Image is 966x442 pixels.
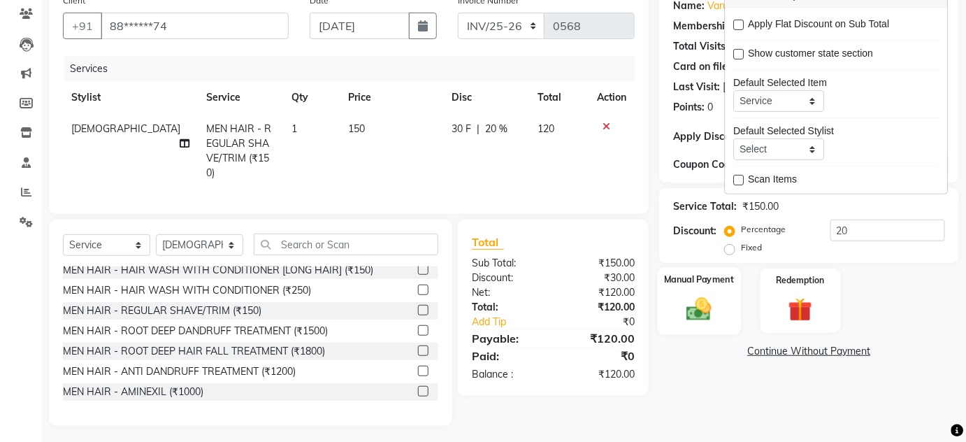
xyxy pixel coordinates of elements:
div: ₹0 [568,315,645,329]
div: MEN HAIR - REGULAR SHAVE/TRIM (₹150) [63,304,261,318]
img: _cash.svg [679,294,719,323]
th: Stylist [63,82,198,113]
img: _gift.svg [781,295,820,325]
div: ₹150.00 [742,199,779,214]
th: Qty [283,82,340,113]
th: Total [529,82,589,113]
th: Price [340,82,443,113]
div: ₹120.00 [553,300,645,315]
div: Sub Total: [461,256,554,271]
div: Total: [461,300,554,315]
div: ₹120.00 [553,285,645,300]
div: Balance : [461,367,554,382]
a: Continue Without Payment [662,344,956,359]
a: Add Tip [461,315,568,329]
div: Total Visits: [673,39,728,54]
div: Discount: [673,224,716,238]
div: Paid: [461,348,554,364]
div: MEN HAIR - AMINEXIL (₹1000) [63,385,203,399]
div: Default Selected Item [734,76,939,90]
div: Card on file: [673,59,730,74]
span: Show customer state section [749,46,874,64]
div: Payable: [461,330,554,347]
span: Total [472,235,504,250]
label: Manual Payment [664,273,734,286]
div: Membership: [673,19,734,34]
div: Net: [461,285,554,300]
div: [DATE] [723,80,753,94]
span: Apply Flat Discount on Sub Total [749,17,890,34]
label: Percentage [741,223,786,236]
div: MEN HAIR - ROOT DEEP HAIR FALL TREATMENT (₹1800) [63,344,325,359]
div: Coupon Code [673,157,764,172]
span: [DEMOGRAPHIC_DATA] [71,122,180,135]
div: ₹0 [553,348,645,364]
div: ₹120.00 [553,367,645,382]
button: +91 [63,13,102,39]
input: Search or Scan [254,234,438,255]
div: Apply Discount [673,129,764,144]
label: Fixed [741,241,762,254]
div: Service Total: [673,199,737,214]
div: ₹30.00 [553,271,645,285]
span: Scan Items [749,172,798,190]
div: 0 [707,100,713,115]
div: MEN HAIR - HAIR WASH WITH CONDITIONER [LONG HAIR] (₹150) [63,263,373,278]
div: Default Selected Stylist [734,124,939,138]
div: ₹150.00 [553,256,645,271]
div: Services [64,56,645,82]
span: 150 [348,122,365,135]
div: Hair Colour [DEMOGRAPHIC_DATA] - GLOBAL COLOUR (MAJIREL) (₹1200) [63,405,404,420]
th: Action [589,82,635,113]
div: MEN HAIR - HAIR WASH WITH CONDITIONER (₹250) [63,283,311,298]
span: 1 [291,122,297,135]
div: Discount: [461,271,554,285]
div: MEN HAIR - ROOT DEEP DANDRUFF TREATMENT (₹1500) [63,324,328,338]
span: | [477,122,480,136]
span: 120 [538,122,554,135]
input: Search by Name/Mobile/Email/Code [101,13,289,39]
th: Service [198,82,283,113]
span: 30 F [452,122,471,136]
span: 20 % [485,122,507,136]
div: Last Visit: [673,80,720,94]
div: MEN HAIR - ANTI DANDRUFF TREATMENT (₹1200) [63,364,296,379]
div: Points: [673,100,705,115]
span: MEN HAIR - REGULAR SHAVE/TRIM (₹150) [206,122,271,179]
div: ₹120.00 [553,330,645,347]
label: Redemption [777,274,825,287]
th: Disc [443,82,529,113]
